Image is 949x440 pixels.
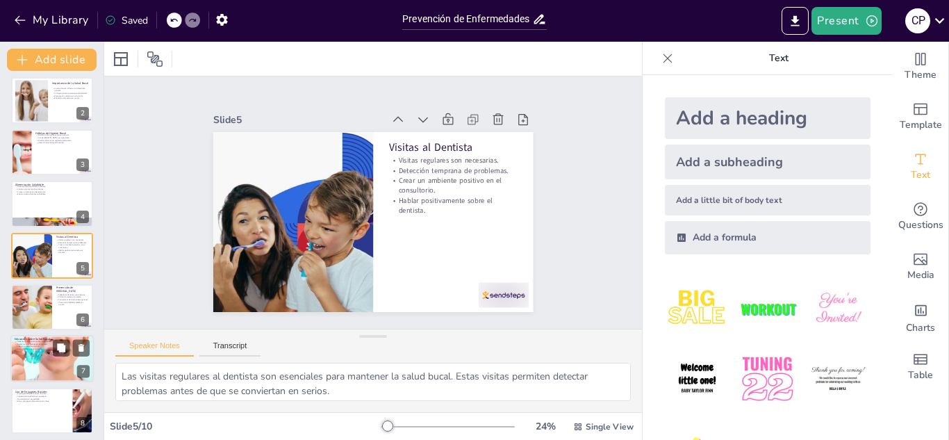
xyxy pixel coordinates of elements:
p: Enjuagues bucales reducen la placa. [15,393,69,396]
p: Visitas regulares son necesarias. [389,156,517,165]
div: 4 [76,211,89,223]
p: Consultar al dentista sobre opciones. [56,298,89,301]
p: Crear un ambiente positivo. [15,345,90,348]
div: Add a subheading [665,145,870,179]
p: Alimentación Saludable [15,183,89,187]
img: 2.jpeg [735,277,800,341]
div: 3 [76,158,89,171]
p: El flúor fortalece el esmalte. [56,296,89,299]
p: Hábitos de Higiene Bucal [35,131,89,136]
p: Involucrar a los padres en el proceso. [15,343,90,345]
div: 8 [76,417,89,430]
div: Add text boxes [893,142,948,192]
button: Duplicate Slide [53,340,69,357]
p: Fomentar la educación sobre salud bucal. [15,341,90,343]
span: Questions [898,218,943,233]
div: Add images, graphics, shapes or video [893,242,948,292]
p: Educación temprana es crucial. [52,97,89,99]
p: Enseñar técnicas de cepillado adecuadas. [35,139,89,142]
button: Speaker Notes [115,341,194,357]
div: 4 [11,181,93,227]
p: Text [679,42,879,75]
div: Get real-time input from your audience [893,192,948,242]
img: 1.jpeg [665,277,729,341]
textarea: Las visitas regulares al dentista son esenciales para mantener la salud bucal. Estas visitas perm... [115,363,631,401]
p: Educar sobre alimentos saludables. [15,193,89,196]
div: Slide 5 [213,113,383,127]
button: Add slide [7,49,97,71]
div: Add charts and graphs [893,292,948,342]
p: Protección [PERSON_NAME] es crucial. [56,301,89,306]
span: Single View [586,421,634,432]
div: Change the overall theme [893,42,948,92]
p: Selladores dentales son efectivos. [56,293,89,296]
div: 7 [10,336,94,383]
p: Supervisión de adultos es necesaria. [15,395,69,398]
p: Fomenta la confianza en sí mismos. [52,95,89,97]
div: 3 [11,129,93,175]
div: Add a formula [665,221,870,254]
span: Charts [906,320,935,336]
button: C P [905,7,930,35]
div: C P [905,8,930,33]
p: Limitar el consumo de azúcares. [15,188,89,191]
p: Hablar positivamente sobre el dentista. [56,249,89,254]
p: Visitas al Dentista [56,234,89,238]
img: 4.jpeg [665,347,729,412]
span: Theme [905,67,936,83]
p: Prevención de [MEDICAL_DATA] [56,286,89,293]
p: Elegir enjuagues adecuados para niños. [15,400,69,403]
span: Template [900,117,942,133]
div: 5 [11,233,93,279]
p: Uso de [MEDICAL_DATA] es importante. [35,136,89,139]
p: Frutas y verduras son beneficiosas. [15,190,89,193]
span: Text [911,168,930,183]
p: Importancia de la Salud Bucal [52,81,89,85]
button: Export to PowerPoint [782,7,809,35]
button: Transcript [199,341,261,357]
img: 5.jpeg [735,347,800,412]
p: Visitas al Dentista [389,140,517,154]
button: My Library [10,9,94,31]
p: Detección temprana de problemas. [389,165,517,175]
div: Add a little bit of body text [665,185,870,215]
div: Slide 5 / 10 [110,420,381,433]
div: 6 [76,313,89,326]
div: 6 [11,284,93,330]
div: 5 [76,262,89,275]
img: 3.jpeg [806,277,870,341]
span: Media [907,268,934,283]
div: 7 [77,366,90,378]
p: La salud bucal influye en el desarrollo general. [52,87,89,92]
div: Layout [110,48,132,70]
div: Saved [105,14,148,27]
div: Add a table [893,342,948,392]
span: Position [147,51,163,67]
p: Visitas regulares son necesarias. [56,238,89,241]
div: 24 % [529,420,562,433]
p: Crear un ambiente positivo en el consultorio. [389,175,517,195]
div: Add a heading [665,97,870,139]
p: Hacer la higiene bucal divertida. [35,142,89,145]
p: Cepillarse dos veces al día es esencial. [35,134,89,137]
div: 2 [76,107,89,120]
input: Insert title [402,9,532,29]
p: Dieta equilibrada fortalece dientes. [15,186,89,188]
button: Delete Slide [73,340,90,357]
p: No reemplazan el cepillado. [15,398,69,400]
div: 8 [11,388,93,434]
p: Crear un ambiente positivo en el consultorio. [56,243,89,248]
p: Detección temprana de problemas. [56,241,89,244]
p: La higiene bucal previene enfermedades. [52,92,89,95]
p: Hablar positivamente sobre el dentista. [389,195,517,215]
p: Utilizar juegos y actividades. [15,348,90,351]
div: Add ready made slides [893,92,948,142]
span: Table [908,368,933,383]
p: Educación sobre Salud Bucal [15,337,90,341]
div: 2 [11,77,93,123]
button: Present [811,7,881,35]
img: 6.jpeg [806,347,870,412]
p: Uso de Enjuagues Bucales [15,389,69,393]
